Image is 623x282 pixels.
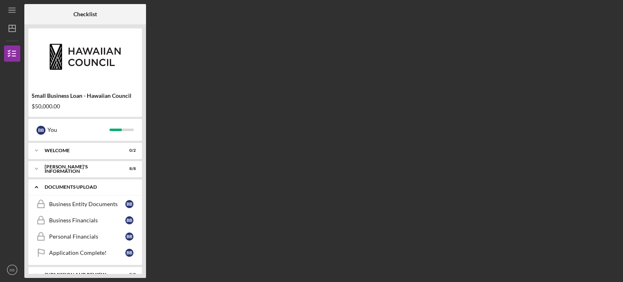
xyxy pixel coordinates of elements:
div: 0 / 2 [121,272,136,277]
div: You [47,123,110,137]
b: Checklist [73,11,97,17]
a: Business Entity DocumentsBB [32,196,138,212]
a: Business FinancialsBB [32,212,138,228]
div: 8 / 8 [121,166,136,171]
div: WELCOME [45,148,116,153]
div: Business Financials [49,217,125,224]
div: B B [125,232,133,241]
a: Personal FinancialsBB [32,228,138,245]
div: SUBMISSION AND REVIEW [45,272,116,277]
div: B B [37,126,45,135]
div: $50,000.00 [32,103,139,110]
img: Product logo [28,32,142,81]
text: BB [10,268,15,272]
div: 0 / 2 [121,148,136,153]
div: B B [125,200,133,208]
div: Business Entity Documents [49,201,125,207]
a: Application Complete!BB [32,245,138,261]
button: BB [4,262,20,278]
div: DOCUMENTS UPLOAD [45,185,132,189]
div: B B [125,216,133,224]
div: Small Business Loan - Hawaiian Council [32,93,139,99]
div: B B [125,249,133,257]
div: Application Complete! [49,250,125,256]
div: Personal Financials [49,233,125,240]
div: [PERSON_NAME]'S INFORMATION [45,164,116,174]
